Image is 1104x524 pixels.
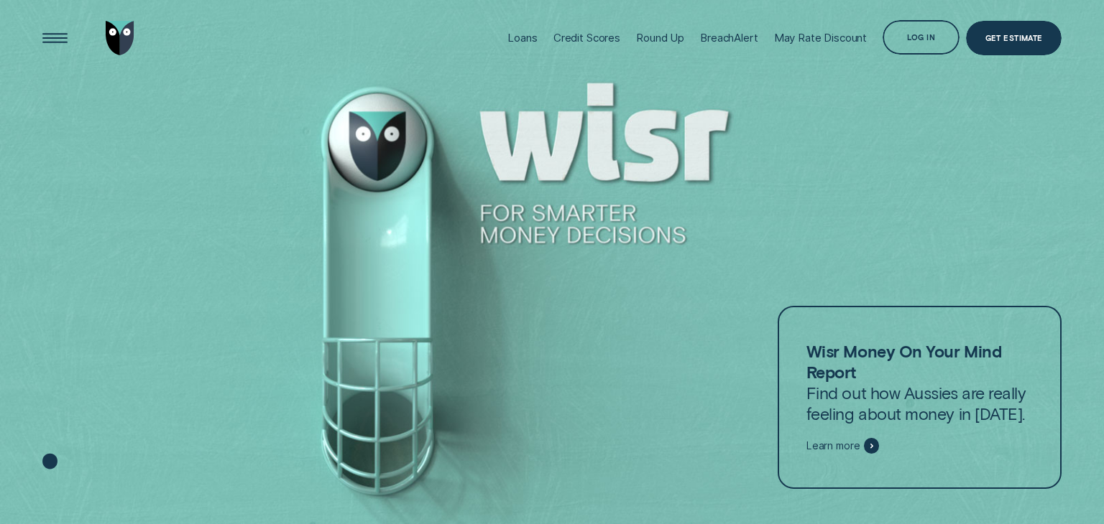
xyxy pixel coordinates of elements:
a: Wisr Money On Your Mind ReportFind out how Aussies are really feeling about money in [DATE].Learn... [778,306,1062,488]
div: Credit Scores [553,31,620,45]
div: BreachAlert [700,31,758,45]
a: Get Estimate [966,21,1062,55]
strong: Wisr Money On Your Mind Report [806,341,1001,382]
span: Learn more [806,439,860,452]
button: Open Menu [37,21,72,55]
div: Loans [507,31,537,45]
img: Wisr [106,21,134,55]
p: Find out how Aussies are really feeling about money in [DATE]. [806,341,1034,424]
div: Round Up [636,31,684,45]
button: Log in [883,20,960,55]
div: May Rate Discount [774,31,867,45]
